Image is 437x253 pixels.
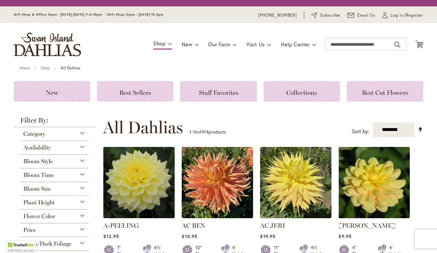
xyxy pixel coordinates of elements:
[5,230,23,248] iframe: Launch Accessibility Center
[199,89,238,96] span: Staff Favorites
[182,41,192,48] span: New
[20,65,29,70] a: Home
[23,144,51,151] span: Availability
[182,213,253,219] a: AC BEN
[347,81,423,102] a: Best Cut Flowers
[14,12,108,17] span: Gift Shop & Office Open - [DATE]-[DATE] 9-4:30pm /
[23,185,51,192] span: Bloom Size
[182,222,205,229] a: AC BEN
[258,12,297,19] a: [PHONE_NUMBER]
[189,127,226,137] p: - of products
[193,129,197,135] span: 16
[103,233,119,239] span: $12.95
[23,158,53,165] span: Bloom Style
[264,81,340,102] a: Collections
[347,12,376,19] a: Email Us
[180,81,257,102] a: Staff Favorites
[382,12,423,19] a: Log In/Register
[23,213,55,220] span: Flower Color
[182,233,197,239] span: $10.95
[260,147,331,218] img: AC Jeri
[286,89,317,96] span: Collections
[14,117,95,127] strong: Filter By:
[357,12,376,19] span: Email Us
[103,147,175,218] img: A-Peeling
[103,222,139,229] a: A-PEELING
[362,89,408,96] span: Best Cut Flowers
[103,118,183,137] span: All Dahlias
[352,126,369,137] label: Sort by:
[338,222,395,229] a: [PERSON_NAME]
[41,65,50,70] a: Shop
[338,233,351,239] span: $9.95
[14,81,90,102] a: New
[46,89,58,96] span: New
[103,213,175,219] a: A-Peeling
[23,130,45,137] span: Category
[23,172,54,179] span: Bloom Time
[153,40,166,47] span: Shop
[97,81,173,102] a: Best Sellers
[320,12,340,19] span: Subscribe
[182,147,253,218] img: AC BEN
[246,41,265,48] span: Visit Us
[281,41,310,48] span: Help Center
[208,41,230,48] span: Our Farm
[391,12,423,19] span: Log In/Register
[119,89,151,96] span: Best Sellers
[311,12,340,19] a: Subscribe
[394,40,400,50] button: Search
[338,147,410,218] img: AHOY MATEY
[108,12,163,17] span: Gift Shop Open - [DATE] 10-3pm
[338,213,410,219] a: AHOY MATEY
[23,226,36,234] span: Price
[202,129,209,135] span: 414
[260,222,285,229] a: AC JERI
[260,233,275,239] span: $19.95
[14,33,81,56] a: store logo
[260,213,331,219] a: AC Jeri
[189,129,191,135] span: 1
[61,65,80,70] strong: All Dahlias
[23,240,71,247] span: Black/Dark Foliage
[23,199,55,206] span: Plant Height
